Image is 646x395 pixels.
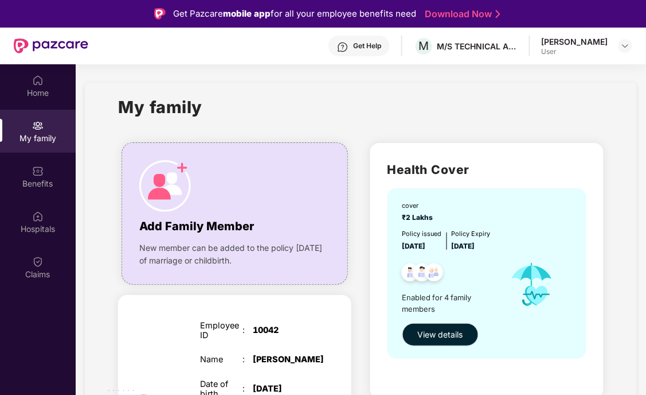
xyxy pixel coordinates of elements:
[621,41,630,51] img: svg+xml;base64,PHN2ZyBpZD0iRHJvcGRvd24tMzJ4MzIiIHhtbG5zPSJodHRwOi8vd3d3LnczLm9yZy8yMDAwL3N2ZyIgd2...
[402,292,502,315] span: Enabled for 4 family members
[253,326,326,335] div: 10042
[502,252,562,318] img: icon
[201,321,242,341] div: Employee ID
[402,213,437,222] span: ₹2 Lakhs
[139,218,254,235] span: Add Family Member
[419,39,429,53] span: M
[408,260,436,288] img: svg+xml;base64,PHN2ZyB4bWxucz0iaHR0cDovL3d3dy53My5vcmcvMjAwMC9zdmciIHdpZHRoPSI0OC45NDMiIGhlaWdodD...
[420,260,448,288] img: svg+xml;base64,PHN2ZyB4bWxucz0iaHR0cDovL3d3dy53My5vcmcvMjAwMC9zdmciIHdpZHRoPSI0OC45NDMiIGhlaWdodD...
[201,355,242,365] div: Name
[154,8,166,20] img: Logo
[397,260,425,288] img: svg+xml;base64,PHN2ZyB4bWxucz0iaHR0cDovL3d3dy53My5vcmcvMjAwMC9zdmciIHdpZHRoPSI0OC45NDMiIGhlaWdodD...
[224,8,271,19] strong: mobile app
[139,242,330,267] span: New member can be added to the policy [DATE] of marriage or childbirth.
[253,384,326,394] div: [DATE]
[174,7,417,21] div: Get Pazcare for all your employee benefits need
[425,8,497,20] a: Download Now
[32,165,44,177] img: svg+xml;base64,PHN2ZyBpZD0iQmVuZWZpdHMiIHhtbG5zPSJodHRwOi8vd3d3LnczLm9yZy8yMDAwL3N2ZyIgd2lkdGg9Ij...
[387,160,586,179] h2: Health Cover
[402,242,426,250] span: [DATE]
[14,38,88,53] img: New Pazcare Logo
[139,160,191,212] img: icon
[542,47,608,56] div: User
[452,229,491,239] div: Policy Expiry
[32,211,44,222] img: svg+xml;base64,PHN2ZyBpZD0iSG9zcGl0YWxzIiB4bWxucz0iaHR0cDovL3d3dy53My5vcmcvMjAwMC9zdmciIHdpZHRoPS...
[418,328,463,341] span: View details
[32,75,44,86] img: svg+xml;base64,PHN2ZyBpZD0iSG9tZSIgeG1sbnM9Imh0dHA6Ly93d3cudzMub3JnLzIwMDAvc3ZnIiB3aWR0aD0iMjAiIG...
[496,8,500,20] img: Stroke
[337,41,349,53] img: svg+xml;base64,PHN2ZyBpZD0iSGVscC0zMngzMiIgeG1sbnM9Imh0dHA6Ly93d3cudzMub3JnLzIwMDAvc3ZnIiB3aWR0aD...
[242,384,253,394] div: :
[118,94,202,120] h1: My family
[437,41,518,52] div: M/S TECHNICAL ASSOCIATES LTD
[402,229,442,239] div: Policy issued
[242,326,253,335] div: :
[402,201,437,211] div: cover
[542,36,608,47] div: [PERSON_NAME]
[253,355,326,365] div: [PERSON_NAME]
[353,41,381,51] div: Get Help
[242,355,253,365] div: :
[402,323,479,346] button: View details
[32,256,44,268] img: svg+xml;base64,PHN2ZyBpZD0iQ2xhaW0iIHhtbG5zPSJodHRwOi8vd3d3LnczLm9yZy8yMDAwL3N2ZyIgd2lkdGg9IjIwIi...
[452,242,475,250] span: [DATE]
[32,120,44,131] img: svg+xml;base64,PHN2ZyB3aWR0aD0iMjAiIGhlaWdodD0iMjAiIHZpZXdCb3g9IjAgMCAyMCAyMCIgZmlsbD0ibm9uZSIgeG...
